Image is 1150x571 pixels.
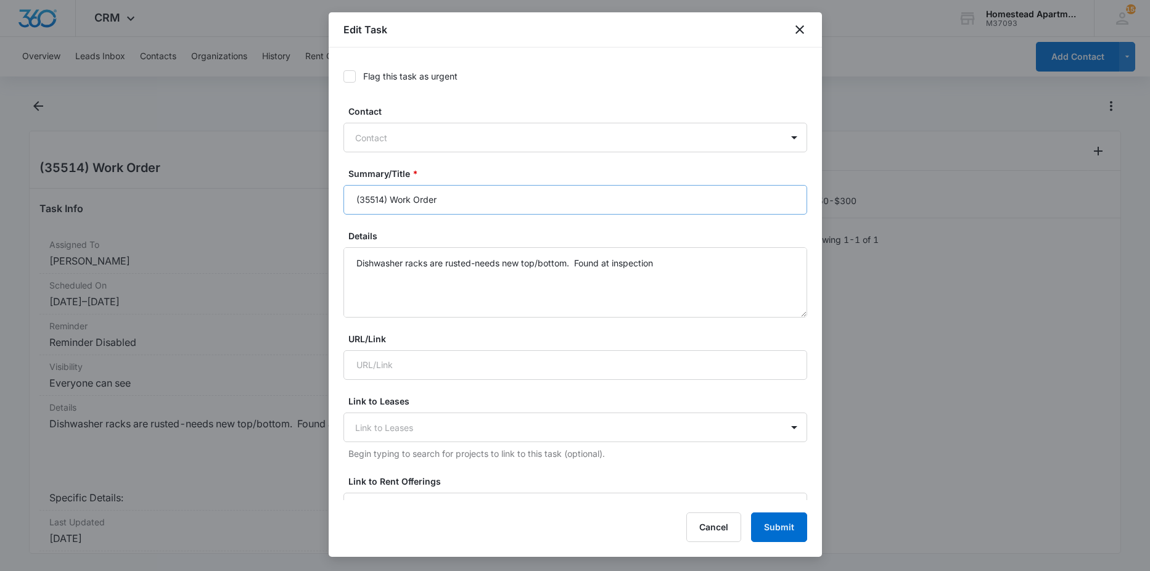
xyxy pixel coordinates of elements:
label: Contact [348,105,812,118]
label: URL/Link [348,332,812,345]
h1: Edit Task [343,22,387,37]
button: close [792,22,807,37]
label: Summary/Title [348,167,812,180]
label: Details [348,229,812,242]
button: Submit [751,512,807,542]
label: Link to Leases [348,395,812,408]
p: Begin typing to search for projects to link to this task (optional). [348,447,807,460]
div: Flag this task as urgent [363,70,458,83]
input: Summary/Title [343,185,807,215]
input: URL/Link [343,350,807,380]
button: Cancel [686,512,741,542]
textarea: Dishwasher racks are rusted-needs new top/bottom. Found at inspection Specific Details: [343,247,807,318]
label: Link to Rent Offerings [348,475,812,488]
